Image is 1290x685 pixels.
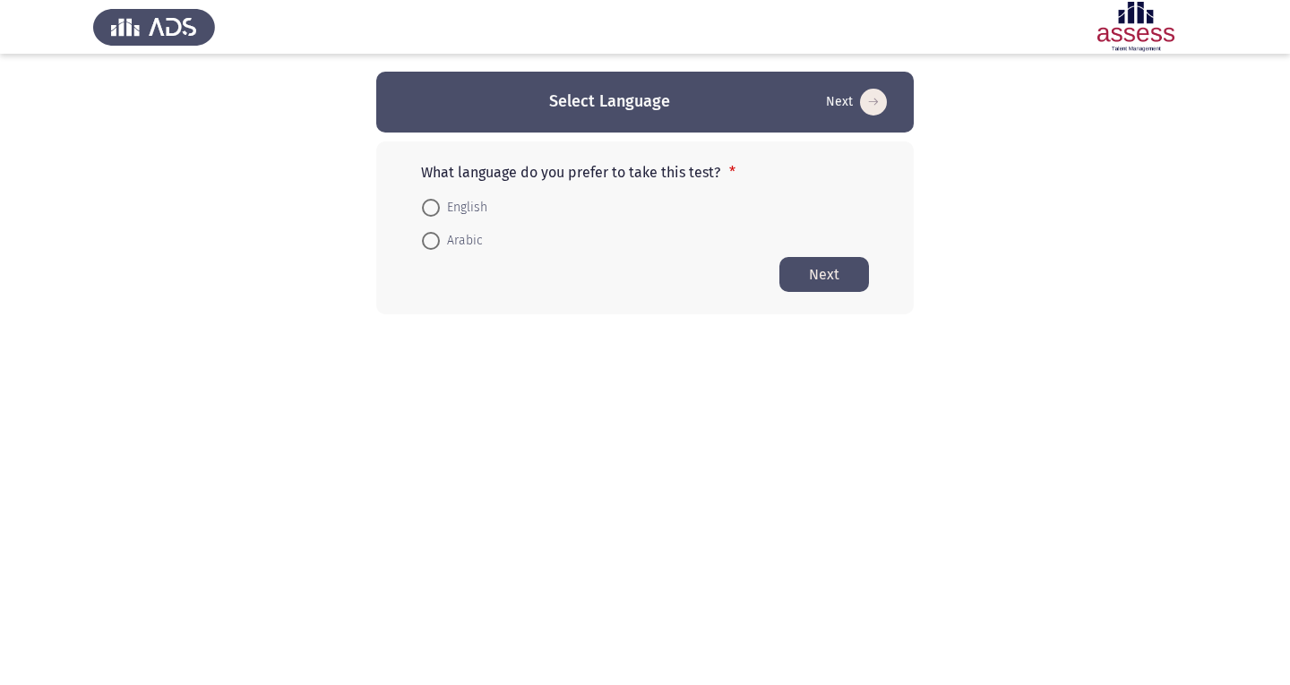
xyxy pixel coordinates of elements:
[421,164,869,181] p: What language do you prefer to take this test?
[440,197,487,218] span: English
[549,90,670,113] h3: Select Language
[779,257,869,292] button: Start assessment
[440,230,483,252] span: Arabic
[93,2,215,52] img: Assess Talent Management logo
[821,88,892,116] button: Start assessment
[1075,2,1197,52] img: Assessment logo of Emotional Intelligence Assessment - THL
